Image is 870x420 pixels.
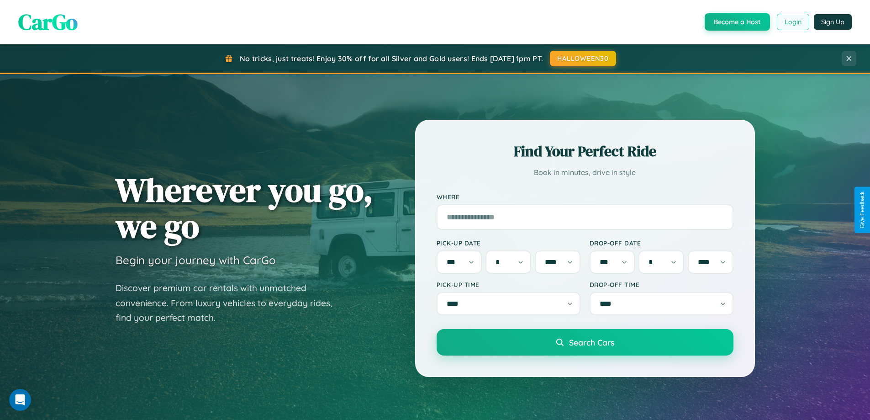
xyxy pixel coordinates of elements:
[116,172,373,244] h1: Wherever you go, we go
[116,281,344,325] p: Discover premium car rentals with unmatched convenience. From luxury vehicles to everyday rides, ...
[18,7,78,37] span: CarGo
[437,141,733,161] h2: Find Your Perfect Ride
[437,166,733,179] p: Book in minutes, drive in style
[705,13,770,31] button: Become a Host
[9,389,31,411] iframe: Intercom live chat
[437,281,580,288] label: Pick-up Time
[590,281,733,288] label: Drop-off Time
[437,239,580,247] label: Pick-up Date
[569,337,614,347] span: Search Cars
[437,329,733,356] button: Search Cars
[437,193,733,201] label: Where
[777,14,809,30] button: Login
[550,51,616,66] button: HALLOWEEN30
[590,239,733,247] label: Drop-off Date
[116,253,276,267] h3: Begin your journey with CarGo
[859,191,865,229] div: Give Feedback
[240,54,543,63] span: No tricks, just treats! Enjoy 30% off for all Silver and Gold users! Ends [DATE] 1pm PT.
[814,14,852,30] button: Sign Up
